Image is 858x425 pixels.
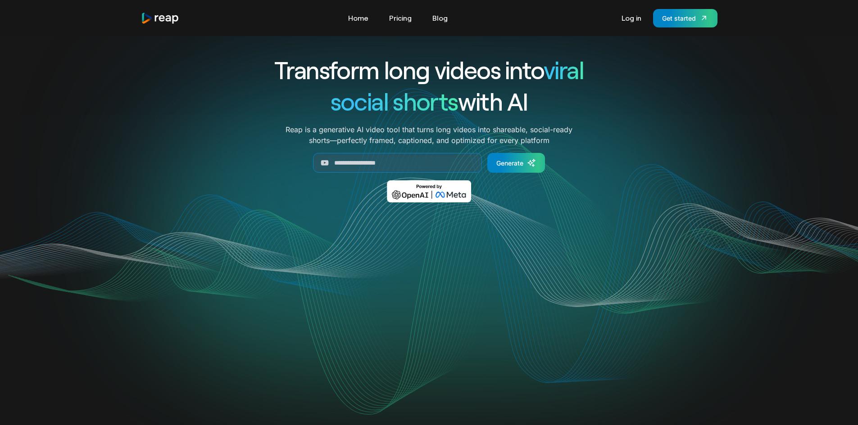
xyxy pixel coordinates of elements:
[242,153,617,173] form: Generate Form
[242,54,617,85] h1: Transform long videos into
[544,55,584,84] span: viral
[496,158,523,168] div: Generate
[662,13,696,23] div: Get started
[248,215,610,397] video: Your browser does not support the video tag.
[242,85,617,117] h1: with AI
[385,11,416,25] a: Pricing
[344,11,373,25] a: Home
[331,86,458,116] span: social shorts
[387,180,471,202] img: Powered by OpenAI & Meta
[141,12,180,24] img: reap logo
[653,9,717,27] a: Get started
[428,11,452,25] a: Blog
[617,11,646,25] a: Log in
[286,124,572,146] p: Reap is a generative AI video tool that turns long videos into shareable, social-ready shorts—per...
[141,12,180,24] a: home
[487,153,545,173] a: Generate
